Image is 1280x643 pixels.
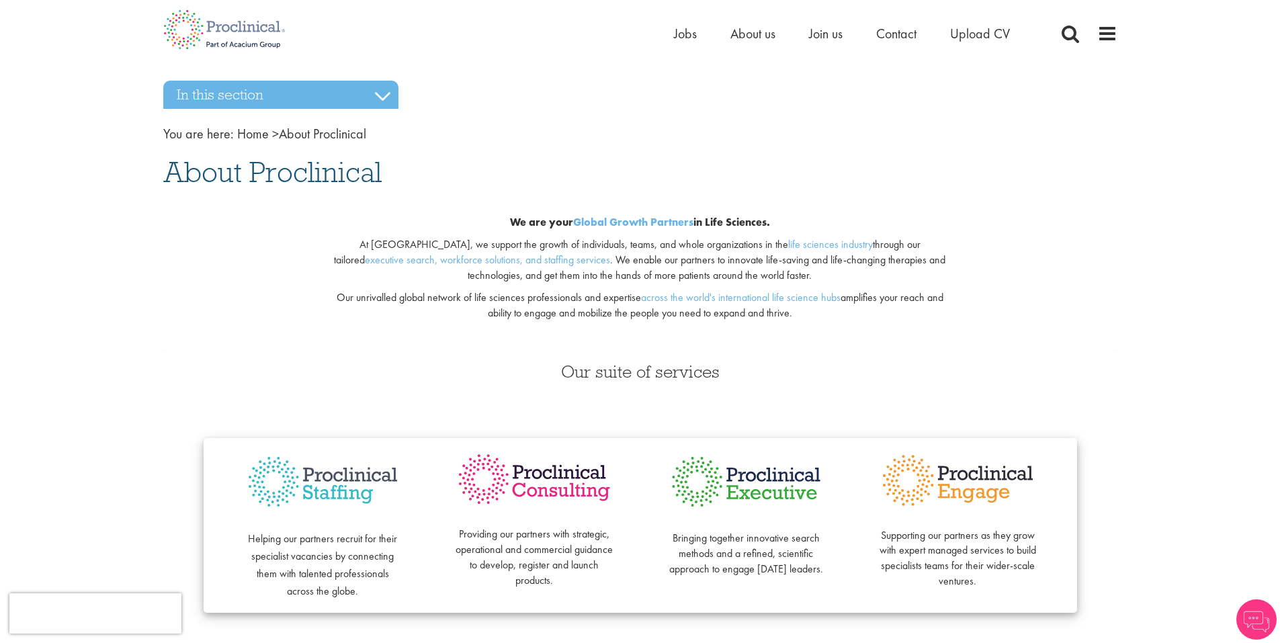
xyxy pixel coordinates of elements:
h3: In this section [163,81,398,109]
a: Join us [809,25,843,42]
a: About us [730,25,775,42]
a: Upload CV [950,25,1010,42]
img: Proclinical Staffing [244,452,402,513]
h3: Our suite of services [163,363,1117,380]
p: Providing our partners with strategic, operational and commercial guidance to develop, register a... [456,512,613,589]
img: Chatbot [1236,599,1277,640]
img: Proclinical Engage [879,452,1037,509]
a: breadcrumb link to Home [237,125,269,142]
a: Global Growth Partners [573,215,693,229]
a: executive search, workforce solutions, and staffing services [365,253,610,267]
span: > [272,125,279,142]
p: Supporting our partners as they grow with expert managed services to build specialists teams for ... [879,513,1037,589]
span: Helping our partners recruit for their specialist vacancies by connecting them with talented prof... [248,531,397,598]
span: About Proclinical [163,154,382,190]
p: At [GEOGRAPHIC_DATA], we support the growth of individuals, teams, and whole organizations in the... [325,237,955,284]
a: across the world's international life science hubs [641,290,841,304]
a: Jobs [674,25,697,42]
a: life sciences industry [788,237,873,251]
p: Bringing together innovative search methods and a refined, scientific approach to engage [DATE] l... [667,515,825,576]
p: Our unrivalled global network of life sciences professionals and expertise amplifies your reach a... [325,290,955,321]
b: We are your in Life Sciences. [510,215,770,229]
span: About Proclinical [237,125,366,142]
iframe: reCAPTCHA [9,593,181,634]
img: Proclinical Executive [667,452,825,512]
img: Proclinical Consulting [456,452,613,507]
a: Contact [876,25,916,42]
span: You are here: [163,125,234,142]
